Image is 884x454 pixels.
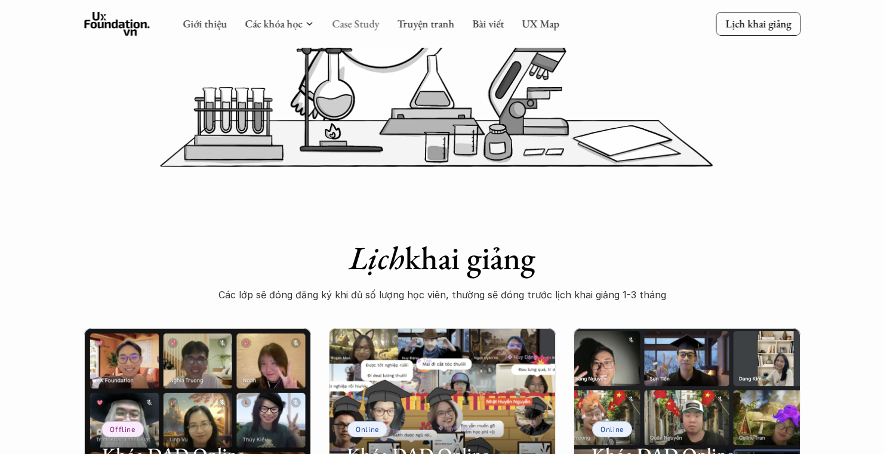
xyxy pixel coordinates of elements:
[349,237,405,279] em: Lịch
[110,425,135,433] p: Offline
[245,17,302,30] a: Các khóa học
[716,12,800,35] a: Lịch khai giảng
[356,425,379,433] p: Online
[522,17,559,30] a: UX Map
[600,425,624,433] p: Online
[397,17,454,30] a: Truyện tranh
[204,239,681,277] h1: khai giảng
[332,17,379,30] a: Case Study
[725,17,791,30] p: Lịch khai giảng
[183,17,227,30] a: Giới thiệu
[472,17,504,30] a: Bài viết
[204,286,681,304] p: Các lớp sẽ đóng đăng ký khi đủ số lượng học viên, thường sẽ đóng trước lịch khai giảng 1-3 tháng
